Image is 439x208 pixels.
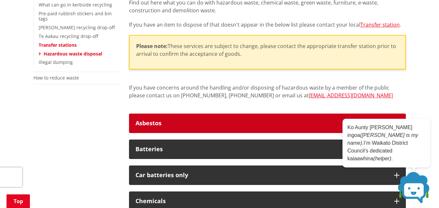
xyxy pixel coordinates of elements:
[6,194,30,208] a: Top
[33,75,79,81] a: How to reduce waste
[136,43,396,57] span: These services are subject to change, please contact the appropriate transfer station prior to ar...
[129,84,406,107] p: If you have concerns around the handling and/or disposing of hazardous waste by a member of the p...
[136,172,388,178] div: Car batteries only
[39,2,112,8] a: What can go in kerbside recycling
[39,33,98,39] a: Te Aakau recycling drop-off
[347,124,425,163] p: Ko Aunty [PERSON_NAME] ingoa I’m Waikato District Council’s dedicated kaiaawhina .
[39,59,73,65] a: Illegal dumping
[373,156,391,161] em: (helper)
[129,114,406,133] button: Asbestos
[39,24,115,31] a: [PERSON_NAME] recycling drop-off
[39,42,77,48] a: Transfer stations
[309,92,393,99] a: [EMAIL_ADDRESS][DOMAIN_NAME]
[44,51,102,57] a: Hazardous waste disposal
[39,10,112,22] a: Pre-paid rubbish stickers and bin tags
[360,21,400,28] a: Transfer station
[136,42,399,58] p: ​
[136,43,168,50] strong: Please note:
[129,140,406,159] button: Batteries
[136,198,388,204] div: Chemicals
[129,21,406,29] p: If you have an item to dispose of that doesn't appear in the below list please contact your local .
[136,146,388,153] div: Batteries
[136,120,388,127] div: Asbestos
[347,132,418,146] em: ([PERSON_NAME] is my name).
[129,165,406,185] button: Car batteries only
